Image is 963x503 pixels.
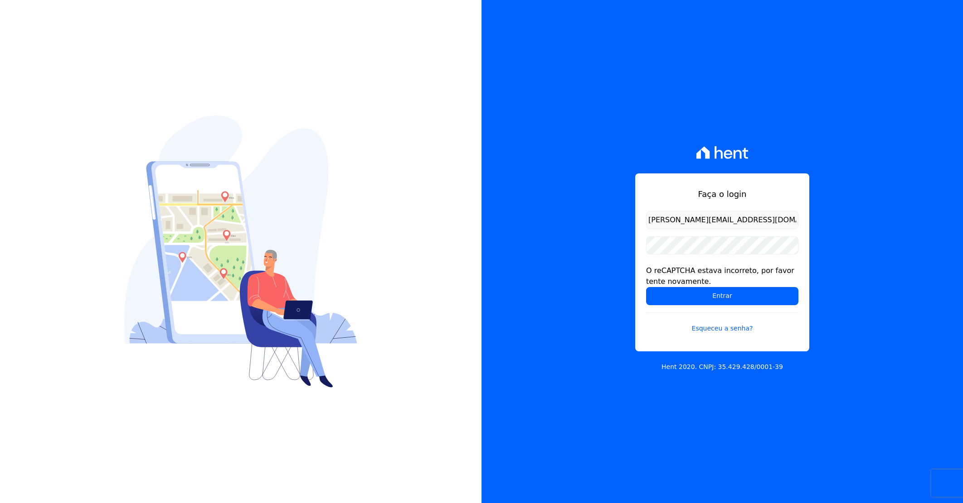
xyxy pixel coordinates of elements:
input: Email [646,211,798,229]
h1: Faça o login [646,188,798,200]
a: Esqueceu a senha? [646,312,798,333]
input: Entrar [646,287,798,305]
p: Hent 2020. CNPJ: 35.429.428/0001-39 [661,362,783,372]
div: O reCAPTCHA estava incorreto, por favor tente novamente. [646,265,798,287]
img: Login [124,115,357,388]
